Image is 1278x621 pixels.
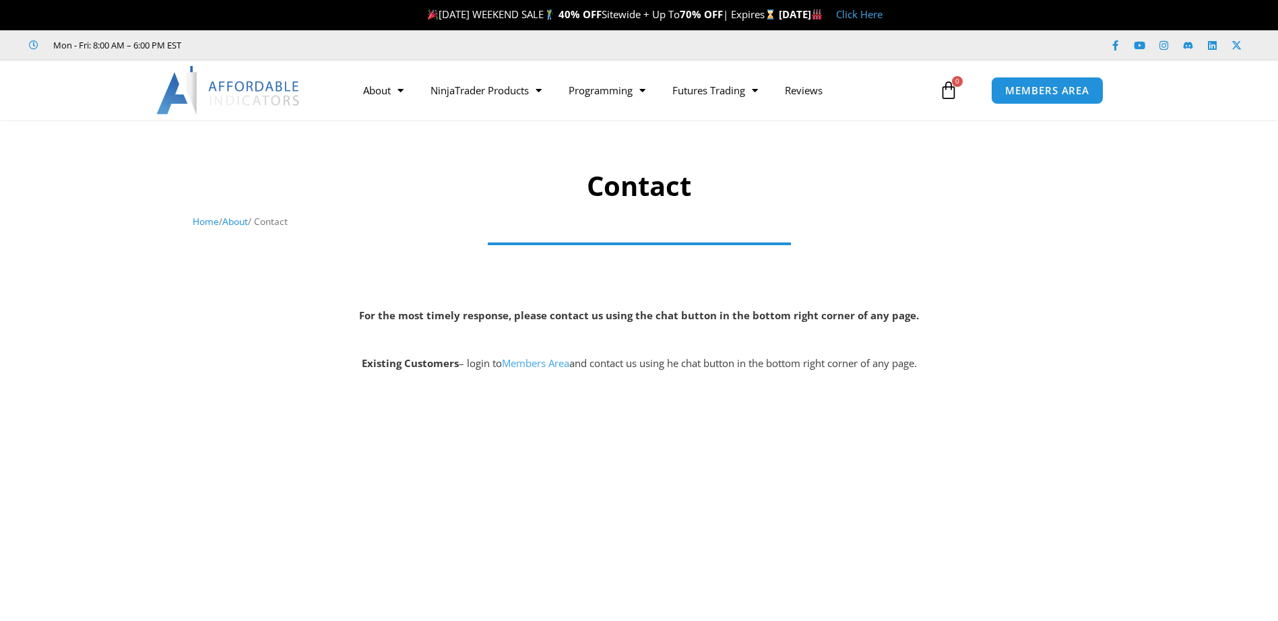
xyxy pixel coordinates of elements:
strong: [DATE] [779,7,823,21]
iframe: Customer reviews powered by Trustpilot [200,38,402,52]
span: MEMBERS AREA [1005,86,1089,96]
img: ⌛ [765,9,775,20]
a: MEMBERS AREA [991,77,1104,104]
a: Futures Trading [659,75,771,106]
strong: 70% OFF [680,7,723,21]
img: 🏭 [812,9,822,20]
img: 🏌️‍♂️ [544,9,554,20]
h1: Contact [193,167,1085,205]
span: Mon - Fri: 8:00 AM – 6:00 PM EST [50,37,181,53]
span: 0 [952,76,963,87]
img: 🎉 [428,9,438,20]
a: About [350,75,417,106]
strong: Existing Customers [362,356,459,370]
strong: 40% OFF [558,7,602,21]
img: LogoAI | Affordable Indicators – NinjaTrader [156,66,301,115]
strong: For the most timely response, please contact us using the chat button in the bottom right corner ... [359,308,919,322]
nav: Menu [350,75,936,106]
a: Reviews [771,75,836,106]
a: Click Here [836,7,883,21]
a: About [222,215,248,228]
a: NinjaTrader Products [417,75,555,106]
a: Programming [555,75,659,106]
p: – login to and contact us using he chat button in the bottom right corner of any page. [7,354,1271,373]
nav: Breadcrumb [193,213,1085,230]
a: Home [193,215,219,228]
a: Members Area [502,356,569,370]
a: 0 [919,71,978,110]
span: [DATE] WEEKEND SALE Sitewide + Up To | Expires [424,7,778,21]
